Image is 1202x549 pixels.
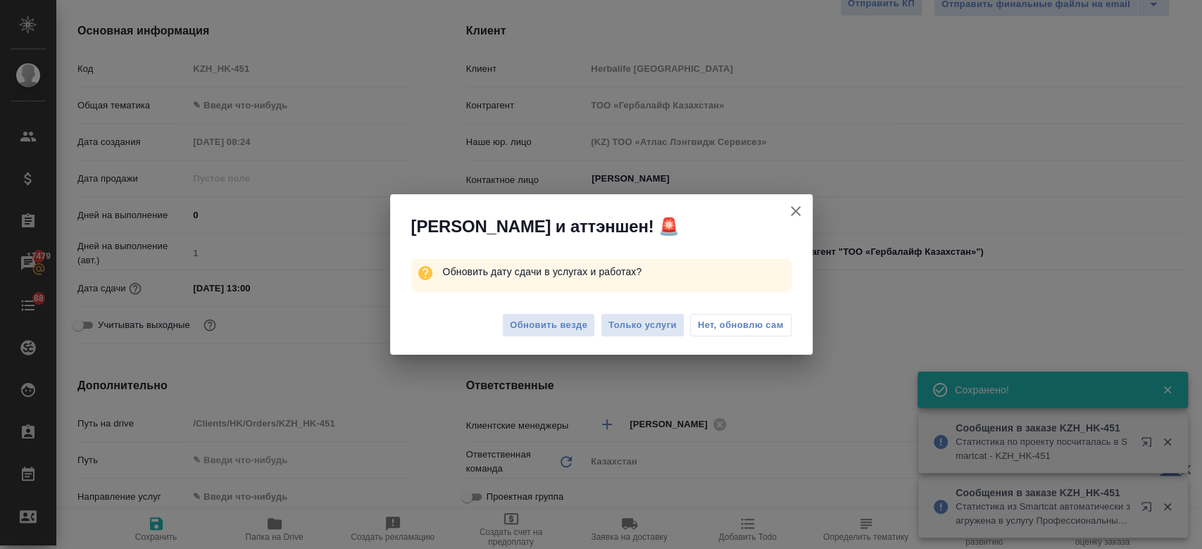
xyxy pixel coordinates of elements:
[608,317,677,334] span: Только услуги
[411,215,680,238] span: [PERSON_NAME] и аттэншен! 🚨
[601,313,684,338] button: Только услуги
[698,318,784,332] span: Нет, обновлю сам
[442,259,791,284] p: Обновить дату сдачи в услугах и работах?
[510,317,587,334] span: Обновить везде
[502,313,595,338] button: Обновить везде
[690,314,791,336] button: Нет, обновлю сам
